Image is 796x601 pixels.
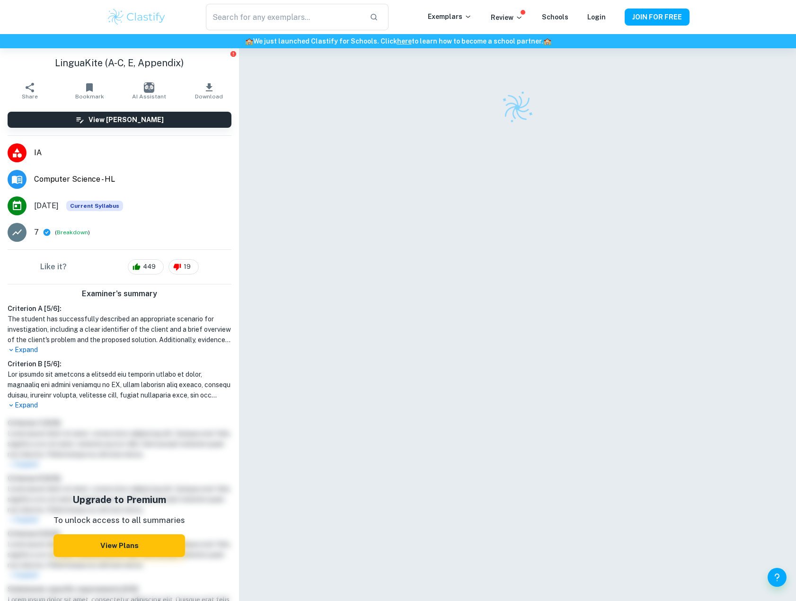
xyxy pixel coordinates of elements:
img: AI Assistant [144,82,154,93]
button: Help and Feedback [768,568,787,587]
a: here [397,37,412,45]
span: 449 [138,262,161,272]
p: 7 [34,227,39,238]
h5: Upgrade to Premium [53,493,185,507]
h1: Lor ipsumdo sit ametcons a elitsedd eiu temporin utlabo et dolor, magnaaliq eni admini veniamqu n... [8,369,231,400]
span: Current Syllabus [66,201,123,211]
button: JOIN FOR FREE [625,9,690,26]
h6: View [PERSON_NAME] [88,115,164,125]
span: Bookmark [75,93,104,100]
span: 🏫 [543,37,551,45]
h6: Criterion A [ 5 / 6 ]: [8,303,231,314]
p: To unlock access to all summaries [53,514,185,527]
button: Report issue [230,50,237,57]
h6: Criterion B [ 5 / 6 ]: [8,359,231,369]
button: AI Assistant [119,78,179,104]
p: Review [491,12,523,23]
img: Clastify logo [106,8,167,27]
h6: We just launched Clastify for Schools. Click to learn how to become a school partner. [2,36,794,46]
button: Breakdown [57,228,88,237]
h1: LinguaKite (A-C, E, Appendix) [8,56,231,70]
button: Bookmark [60,78,119,104]
span: ( ) [55,228,90,237]
span: 🏫 [245,37,253,45]
span: Computer Science - HL [34,174,231,185]
button: View [PERSON_NAME] [8,112,231,128]
span: Download [195,93,223,100]
p: Expand [8,345,231,355]
input: Search for any exemplars... [206,4,362,30]
span: [DATE] [34,200,59,212]
button: View Plans [53,534,185,557]
span: IA [34,147,231,159]
span: AI Assistant [132,93,166,100]
h6: Examiner's summary [4,288,235,300]
span: 19 [178,262,196,272]
div: This exemplar is based on the current syllabus. Feel free to refer to it for inspiration/ideas wh... [66,201,123,211]
p: Exemplars [428,11,472,22]
span: Share [22,93,38,100]
p: Expand [8,400,231,410]
h1: The student has successfully described an appropriate scenario for investigation, including a cle... [8,314,231,345]
button: Download [179,78,239,104]
h6: Like it? [40,261,67,273]
div: 449 [128,259,164,274]
a: Login [587,13,606,21]
img: Clastify logo [496,86,539,129]
a: Schools [542,13,568,21]
div: 19 [168,259,199,274]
